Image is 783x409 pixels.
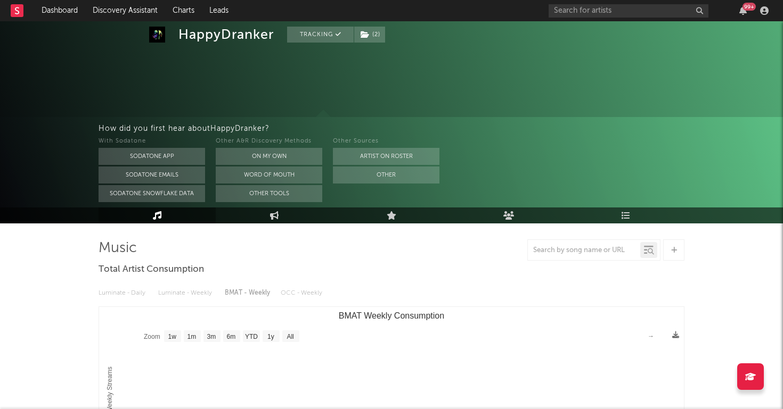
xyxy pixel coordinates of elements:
[168,333,177,340] text: 1w
[216,166,322,183] button: Word Of Mouth
[216,185,322,202] button: Other Tools
[743,3,756,11] div: 99 +
[99,135,205,148] div: With Sodatone
[333,135,439,148] div: Other Sources
[339,311,444,320] text: BMAT Weekly Consumption
[354,27,386,43] span: ( 2 )
[187,333,197,340] text: 1m
[227,333,236,340] text: 6m
[245,333,258,340] text: YTD
[99,148,205,165] button: Sodatone App
[648,332,654,340] text: →
[287,333,293,340] text: All
[354,27,385,43] button: (2)
[287,27,354,43] button: Tracking
[99,166,205,183] button: Sodatone Emails
[178,27,274,43] div: HappyDranker
[99,263,204,276] span: Total Artist Consumption
[739,6,747,15] button: 99+
[99,122,783,135] div: How did you first hear about HappyDranker ?
[549,4,708,18] input: Search for artists
[333,166,439,183] button: Other
[207,333,216,340] text: 3m
[216,148,322,165] button: On My Own
[528,246,640,255] input: Search by song name or URL
[333,148,439,165] button: Artist on Roster
[216,135,322,148] div: Other A&R Discovery Methods
[99,185,205,202] button: Sodatone Snowflake Data
[267,333,274,340] text: 1y
[144,333,160,340] text: Zoom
